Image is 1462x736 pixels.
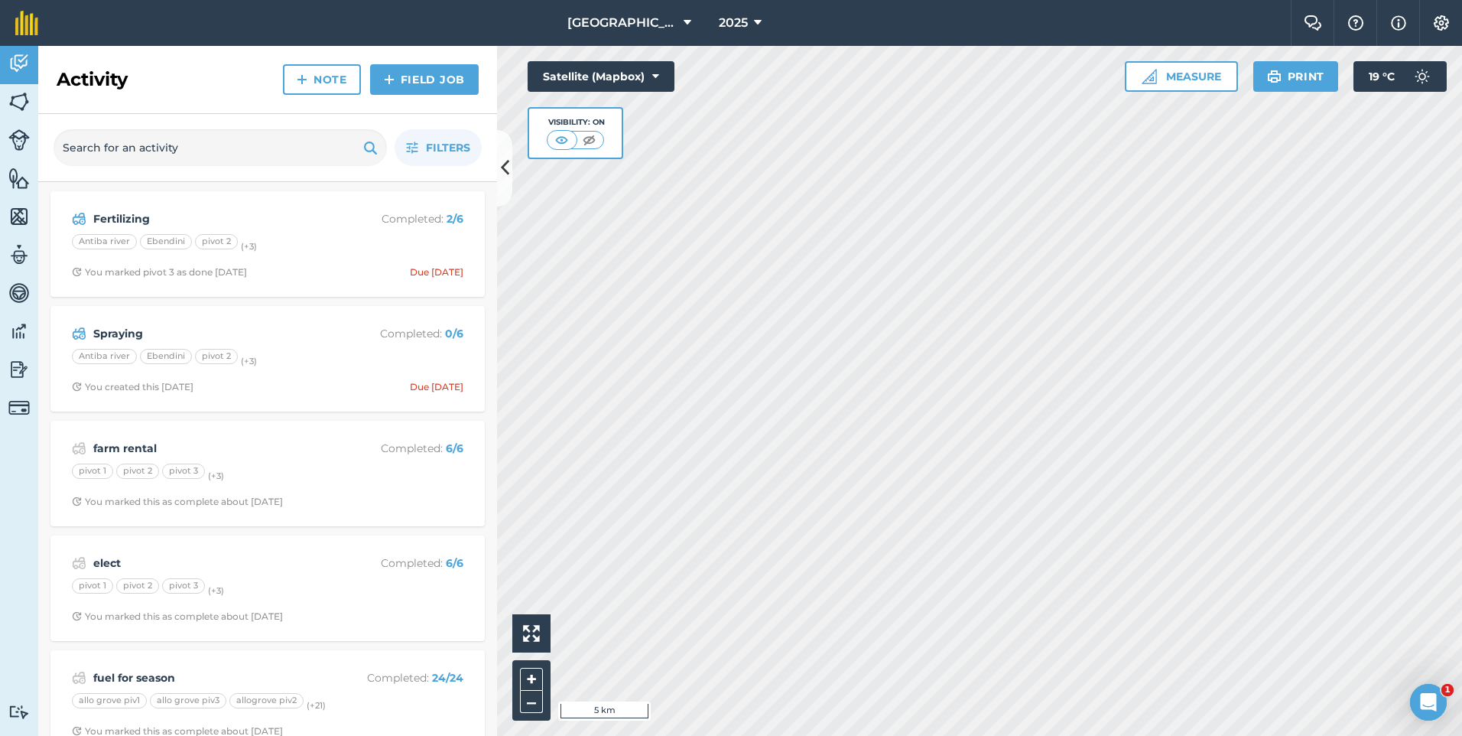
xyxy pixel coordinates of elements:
img: Clock with arrow pointing clockwise [72,611,82,621]
iframe: Intercom live chat [1410,684,1447,721]
img: A question mark icon [1347,15,1365,31]
strong: 6 / 6 [446,556,463,570]
div: pivot 3 [162,578,205,594]
div: Antiba river [72,349,137,364]
div: You marked pivot 3 as done [DATE] [72,266,247,278]
img: svg+xml;base64,PD94bWwgdmVyc2lvbj0iMS4wIiBlbmNvZGluZz0idXRmLTgiPz4KPCEtLSBHZW5lcmF0b3I6IEFkb2JlIE... [1407,61,1438,92]
img: svg+xml;base64,PD94bWwgdmVyc2lvbj0iMS4wIiBlbmNvZGluZz0idXRmLTgiPz4KPCEtLSBHZW5lcmF0b3I6IEFkb2JlIE... [72,324,86,343]
button: Print [1253,61,1339,92]
div: pivot 2 [116,464,159,479]
a: electCompleted: 6/6pivot 1pivot 2pivot 3(+3)Clock with arrow pointing clockwiseYou marked this as... [60,545,476,632]
strong: 6 / 6 [446,441,463,455]
div: pivot 1 [72,578,113,594]
img: svg+xml;base64,PD94bWwgdmVyc2lvbj0iMS4wIiBlbmNvZGluZz0idXRmLTgiPz4KPCEtLSBHZW5lcmF0b3I6IEFkb2JlIE... [8,397,30,418]
div: Due [DATE] [410,266,463,278]
div: allo grove piv3 [150,693,226,708]
img: Clock with arrow pointing clockwise [72,726,82,736]
div: Due [DATE] [410,381,463,393]
button: + [520,668,543,691]
img: Four arrows, one pointing top left, one top right, one bottom right and the last bottom left [523,625,540,642]
small: (+ 3 ) [208,585,224,596]
img: Clock with arrow pointing clockwise [72,497,82,506]
strong: 0 / 6 [445,327,463,340]
img: svg+xml;base64,PHN2ZyB4bWxucz0iaHR0cDovL3d3dy53My5vcmcvMjAwMC9zdmciIHdpZHRoPSI1MCIgaGVpZ2h0PSI0MC... [552,132,571,148]
img: svg+xml;base64,PD94bWwgdmVyc2lvbj0iMS4wIiBlbmNvZGluZz0idXRmLTgiPz4KPCEtLSBHZW5lcmF0b3I6IEFkb2JlIE... [72,439,86,458]
p: Completed : [342,440,463,457]
img: svg+xml;base64,PHN2ZyB4bWxucz0iaHR0cDovL3d3dy53My5vcmcvMjAwMC9zdmciIHdpZHRoPSIxNCIgaGVpZ2h0PSIyNC... [384,70,395,89]
strong: Spraying [93,325,336,342]
span: 1 [1441,684,1454,696]
strong: elect [93,555,336,572]
div: pivot 1 [72,464,113,479]
img: svg+xml;base64,PD94bWwgdmVyc2lvbj0iMS4wIiBlbmNvZGluZz0idXRmLTgiPz4KPCEtLSBHZW5lcmF0b3I6IEFkb2JlIE... [72,669,86,687]
p: Completed : [342,555,463,572]
img: svg+xml;base64,PHN2ZyB4bWxucz0iaHR0cDovL3d3dy53My5vcmcvMjAwMC9zdmciIHdpZHRoPSIxOSIgaGVpZ2h0PSIyNC... [1267,67,1282,86]
img: svg+xml;base64,PD94bWwgdmVyc2lvbj0iMS4wIiBlbmNvZGluZz0idXRmLTgiPz4KPCEtLSBHZW5lcmF0b3I6IEFkb2JlIE... [8,358,30,381]
img: svg+xml;base64,PD94bWwgdmVyc2lvbj0iMS4wIiBlbmNvZGluZz0idXRmLTgiPz4KPCEtLSBHZW5lcmF0b3I6IEFkb2JlIE... [8,243,30,266]
div: Ebendini [140,234,192,249]
p: Completed : [342,669,463,686]
span: 19 ° C [1369,61,1395,92]
button: 19 °C [1353,61,1447,92]
div: You marked this as complete about [DATE] [72,496,283,508]
img: svg+xml;base64,PHN2ZyB4bWxucz0iaHR0cDovL3d3dy53My5vcmcvMjAwMC9zdmciIHdpZHRoPSI1NiIgaGVpZ2h0PSI2MC... [8,205,30,228]
img: Ruler icon [1142,69,1157,84]
div: Visibility: On [547,116,605,129]
img: Two speech bubbles overlapping with the left bubble in the forefront [1304,15,1322,31]
div: pivot 3 [162,464,205,479]
img: svg+xml;base64,PD94bWwgdmVyc2lvbj0iMS4wIiBlbmNvZGluZz0idXRmLTgiPz4KPCEtLSBHZW5lcmF0b3I6IEFkb2JlIE... [8,320,30,343]
strong: 2 / 6 [447,212,463,226]
h2: Activity [57,67,128,92]
img: svg+xml;base64,PHN2ZyB4bWxucz0iaHR0cDovL3d3dy53My5vcmcvMjAwMC9zdmciIHdpZHRoPSI1NiIgaGVpZ2h0PSI2MC... [8,90,30,113]
strong: Fertilizing [93,210,336,227]
img: svg+xml;base64,PD94bWwgdmVyc2lvbj0iMS4wIiBlbmNvZGluZz0idXRmLTgiPz4KPCEtLSBHZW5lcmF0b3I6IEFkb2JlIE... [72,554,86,572]
span: 2025 [719,14,748,32]
img: svg+xml;base64,PD94bWwgdmVyc2lvbj0iMS4wIiBlbmNvZGluZz0idXRmLTgiPz4KPCEtLSBHZW5lcmF0b3I6IEFkb2JlIE... [8,129,30,151]
img: A cog icon [1432,15,1451,31]
img: svg+xml;base64,PHN2ZyB4bWxucz0iaHR0cDovL3d3dy53My5vcmcvMjAwMC9zdmciIHdpZHRoPSI1NiIgaGVpZ2h0PSI2MC... [8,167,30,190]
a: FertilizingCompleted: 2/6Antiba riverEbendinipivot 2(+3)Clock with arrow pointing clockwiseYou ma... [60,200,476,288]
a: SprayingCompleted: 0/6Antiba riverEbendinipivot 2(+3)Clock with arrow pointing clockwiseYou creat... [60,315,476,402]
div: You marked this as complete about [DATE] [72,611,283,623]
small: (+ 21 ) [307,700,326,711]
div: allo grove piv1 [72,693,147,708]
img: svg+xml;base64,PHN2ZyB4bWxucz0iaHR0cDovL3d3dy53My5vcmcvMjAwMC9zdmciIHdpZHRoPSI1MCIgaGVpZ2h0PSI0MC... [580,132,599,148]
img: svg+xml;base64,PD94bWwgdmVyc2lvbj0iMS4wIiBlbmNvZGluZz0idXRmLTgiPz4KPCEtLSBHZW5lcmF0b3I6IEFkb2JlIE... [8,282,30,304]
a: Field Job [370,64,479,95]
span: Filters [426,139,470,156]
button: – [520,691,543,713]
span: [GEOGRAPHIC_DATA][PERSON_NAME] [567,14,677,32]
div: Antiba river [72,234,137,249]
div: You created this [DATE] [72,381,193,393]
div: pivot 2 [195,234,238,249]
a: Note [283,64,361,95]
img: svg+xml;base64,PHN2ZyB4bWxucz0iaHR0cDovL3d3dy53My5vcmcvMjAwMC9zdmciIHdpZHRoPSIxOSIgaGVpZ2h0PSIyNC... [363,138,378,157]
img: Clock with arrow pointing clockwise [72,267,82,277]
p: Completed : [342,210,463,227]
button: Filters [395,129,482,166]
strong: fuel for season [93,669,336,686]
div: allogrove piv2 [229,693,304,708]
img: svg+xml;base64,PD94bWwgdmVyc2lvbj0iMS4wIiBlbmNvZGluZz0idXRmLTgiPz4KPCEtLSBHZW5lcmF0b3I6IEFkb2JlIE... [8,705,30,719]
strong: farm rental [93,440,336,457]
button: Satellite (Mapbox) [528,61,674,92]
div: pivot 2 [195,349,238,364]
input: Search for an activity [54,129,387,166]
div: pivot 2 [116,578,159,594]
small: (+ 3 ) [241,356,257,366]
div: Ebendini [140,349,192,364]
img: fieldmargin Logo [15,11,38,35]
img: svg+xml;base64,PD94bWwgdmVyc2lvbj0iMS4wIiBlbmNvZGluZz0idXRmLTgiPz4KPCEtLSBHZW5lcmF0b3I6IEFkb2JlIE... [72,210,86,228]
img: svg+xml;base64,PHN2ZyB4bWxucz0iaHR0cDovL3d3dy53My5vcmcvMjAwMC9zdmciIHdpZHRoPSIxNyIgaGVpZ2h0PSIxNy... [1391,14,1406,32]
p: Completed : [342,325,463,342]
small: (+ 3 ) [208,471,224,481]
img: svg+xml;base64,PHN2ZyB4bWxucz0iaHR0cDovL3d3dy53My5vcmcvMjAwMC9zdmciIHdpZHRoPSIxNCIgaGVpZ2h0PSIyNC... [297,70,307,89]
img: svg+xml;base64,PD94bWwgdmVyc2lvbj0iMS4wIiBlbmNvZGluZz0idXRmLTgiPz4KPCEtLSBHZW5lcmF0b3I6IEFkb2JlIE... [8,52,30,75]
small: (+ 3 ) [241,241,257,252]
a: farm rentalCompleted: 6/6pivot 1pivot 2pivot 3(+3)Clock with arrow pointing clockwiseYou marked t... [60,430,476,517]
img: Clock with arrow pointing clockwise [72,382,82,392]
strong: 24 / 24 [432,671,463,685]
button: Measure [1125,61,1238,92]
